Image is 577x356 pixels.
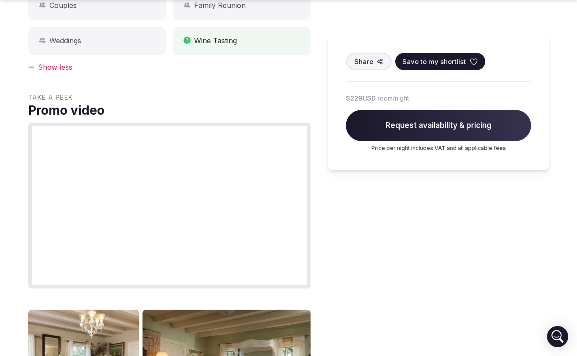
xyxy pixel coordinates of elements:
[354,57,373,66] span: Share
[32,126,307,285] iframe: Venue promo video
[378,94,409,103] span: room/night
[346,110,531,142] span: Request availability & pricing
[346,94,376,103] span: $229 USD
[402,57,466,66] span: Save to my shortlist
[28,93,311,102] span: Take a peek
[346,53,392,70] button: Share
[395,53,485,70] button: Save to my shortlist
[547,326,568,347] div: Open Intercom Messenger
[28,102,311,119] span: Promo video
[28,62,311,72] div: Show less
[346,145,531,152] p: Price per night includes VAT and all applicable fees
